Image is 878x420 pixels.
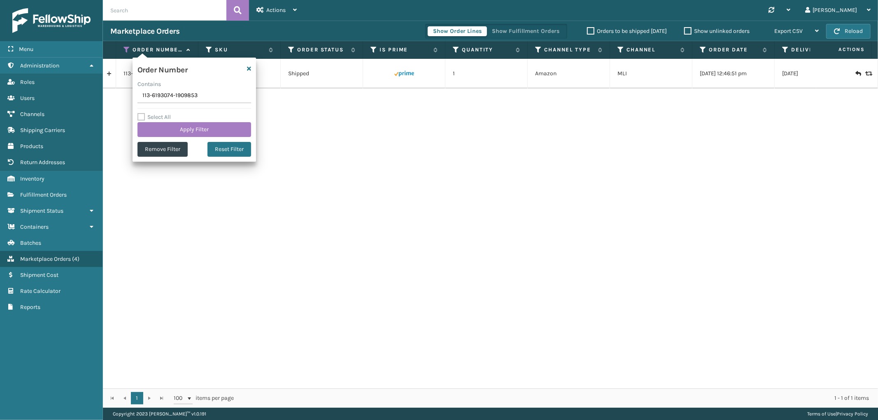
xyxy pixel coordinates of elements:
[428,26,487,36] button: Show Order Lines
[865,71,870,77] i: Replace
[20,255,71,262] span: Marketplace Orders
[20,207,63,214] span: Shipment Status
[137,142,188,157] button: Remove Filter
[20,143,43,150] span: Products
[137,80,161,88] label: Contains
[137,63,187,75] h4: Order Number
[20,127,65,134] span: Shipping Carriers
[137,114,171,121] label: Select All
[445,59,528,88] td: 1
[528,59,610,88] td: Amazon
[813,43,870,56] span: Actions
[72,255,79,262] span: ( 4 )
[20,288,61,295] span: Rate Calculator
[791,46,841,53] label: Deliver By Date
[20,62,59,69] span: Administration
[174,394,186,402] span: 100
[123,70,179,78] a: 113-6193074-1909853
[20,271,58,278] span: Shipment Cost
[19,46,33,53] span: Menu
[215,46,265,53] label: SKU
[281,59,363,88] td: Shipped
[807,411,836,417] a: Terms of Use
[20,111,44,118] span: Channels
[133,46,182,53] label: Order Number
[174,392,234,404] span: items per page
[487,26,565,36] button: Show Fulfillment Orders
[692,59,775,88] td: [DATE] 12:46:51 pm
[20,223,49,230] span: Containers
[20,79,35,86] span: Roles
[610,59,692,88] td: MLI
[462,46,512,53] label: Quantity
[775,59,857,88] td: [DATE]
[20,159,65,166] span: Return Addresses
[137,88,251,103] input: Type the text you wish to filter on
[137,122,251,137] button: Apply Filter
[245,394,869,402] div: 1 - 1 of 1 items
[774,28,803,35] span: Export CSV
[855,70,860,78] i: Create Return Label
[684,28,750,35] label: Show unlinked orders
[709,46,759,53] label: Order Date
[113,408,206,420] p: Copyright 2023 [PERSON_NAME]™ v 1.0.191
[297,46,347,53] label: Order Status
[131,392,143,404] a: 1
[544,46,594,53] label: Channel Type
[826,24,871,39] button: Reload
[807,408,868,420] div: |
[20,239,41,246] span: Batches
[20,175,44,182] span: Inventory
[20,191,67,198] span: Fulfillment Orders
[266,7,286,14] span: Actions
[12,8,91,33] img: logo
[20,304,40,311] span: Reports
[20,95,35,102] span: Users
[837,411,868,417] a: Privacy Policy
[380,46,429,53] label: Is Prime
[587,28,667,35] label: Orders to be shipped [DATE]
[626,46,676,53] label: Channel
[207,142,251,157] button: Reset Filter
[110,26,179,36] h3: Marketplace Orders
